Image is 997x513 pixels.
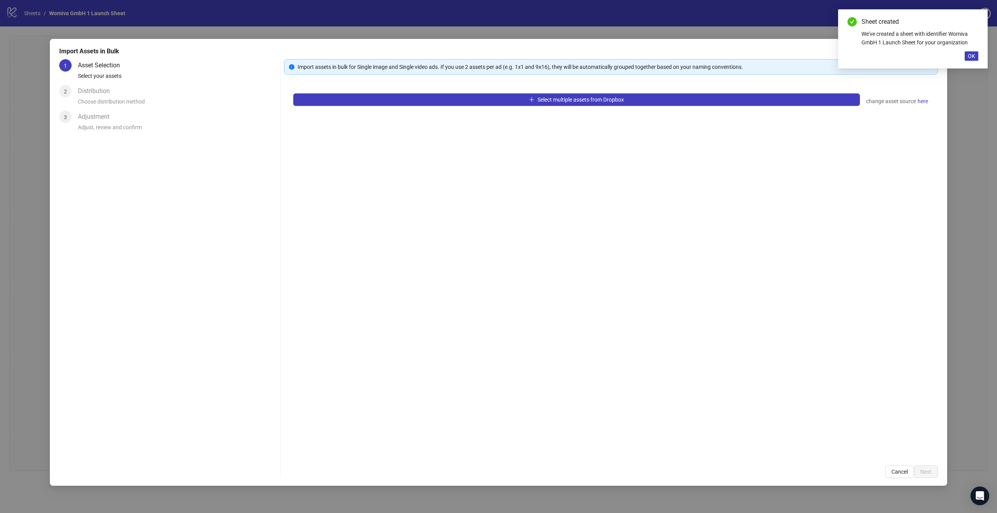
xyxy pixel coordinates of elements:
div: Import Assets in Bulk [59,47,938,56]
div: We've created a sheet with identifier Womiva GmbH 1 Launch Sheet for your organization [861,30,978,47]
div: Distribution [78,85,116,97]
div: Asset Selection [78,59,126,72]
div: Import assets in bulk for Single image and Single video ads. If you use 2 assets per ad (e.g. 1x1... [298,63,933,71]
span: Select multiple assets from Dropbox [537,97,624,103]
span: plus [529,97,534,102]
span: here [918,97,928,105]
div: Sheet created [861,17,978,26]
span: 1 [64,63,67,69]
div: Open Intercom Messenger [971,487,989,505]
a: Close [970,17,978,26]
span: check-circle [847,17,857,26]
div: change asset source [866,97,928,106]
div: Adjustment [78,111,116,123]
span: info-circle [289,64,294,70]
button: OK [965,51,978,61]
button: Next [914,466,938,478]
div: Adjust, review and confirm [78,123,277,136]
span: OK [968,53,975,59]
div: Choose distribution method [78,97,277,111]
span: Cancel [891,469,908,475]
span: 3 [64,114,67,120]
span: 2 [64,88,67,95]
a: here [917,97,928,106]
div: Select your assets [78,72,277,85]
button: Cancel [885,466,914,478]
button: Select multiple assets from Dropbox [293,93,860,106]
